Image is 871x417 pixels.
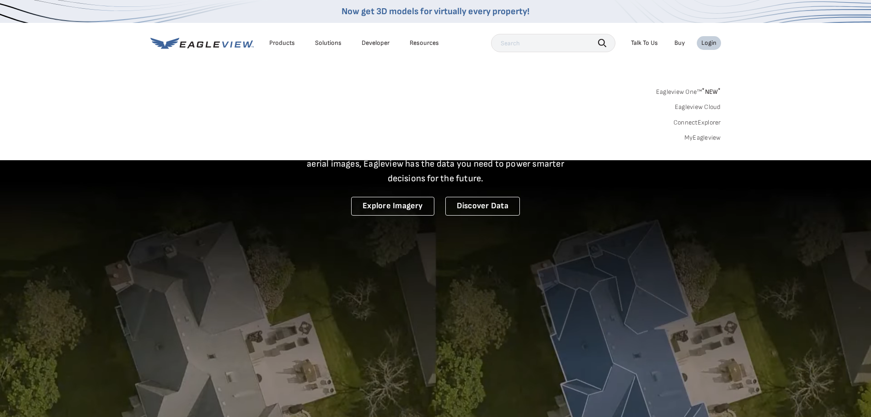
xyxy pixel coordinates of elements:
[296,142,576,186] p: A new era starts here. Built on more than 3.5 billion high-resolution aerial images, Eagleview ha...
[269,39,295,47] div: Products
[491,34,615,52] input: Search
[342,6,529,17] a: Now get 3D models for virtually every property!
[656,85,721,96] a: Eagleview One™*NEW*
[702,88,721,96] span: NEW
[684,134,721,142] a: MyEagleview
[674,39,685,47] a: Buy
[362,39,390,47] a: Developer
[410,39,439,47] div: Resources
[701,39,716,47] div: Login
[631,39,658,47] div: Talk To Us
[673,119,721,127] a: ConnectExplorer
[351,197,434,216] a: Explore Imagery
[445,197,520,216] a: Discover Data
[675,103,721,111] a: Eagleview Cloud
[315,39,342,47] div: Solutions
